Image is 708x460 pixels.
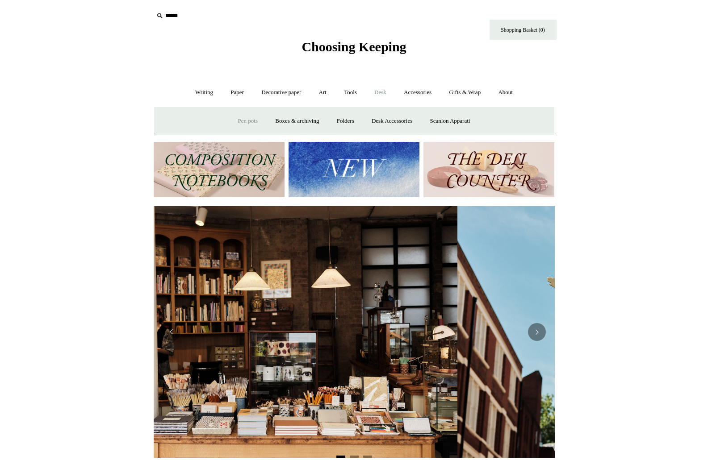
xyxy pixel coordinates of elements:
a: Scanlon Apparati [422,109,478,133]
a: Paper [222,81,252,104]
a: Pen pots [230,109,266,133]
a: Gifts & Wrap [441,81,489,104]
a: Art [311,81,335,104]
a: Accessories [396,81,440,104]
a: About [490,81,521,104]
a: Desk [366,81,394,104]
a: Decorative paper [253,81,309,104]
a: Choosing Keeping [302,46,406,53]
button: Page 1 [336,456,345,458]
a: Boxes & archiving [267,109,327,133]
img: The Deli Counter [423,142,554,198]
a: Shopping Basket (0) [490,20,557,40]
span: Choosing Keeping [302,39,406,54]
a: Desk Accessories [364,109,420,133]
img: New.jpg__PID:f73bdf93-380a-4a35-bcfe-7823039498e1 [289,142,419,198]
a: Tools [336,81,365,104]
a: Writing [187,81,221,104]
img: 20250131 INSIDE OF THE SHOP.jpg__PID:b9484a69-a10a-4bde-9e8d-1408d3d5e6ad [56,206,457,458]
button: Page 3 [363,456,372,458]
button: Next [528,323,546,341]
a: Folders [329,109,362,133]
button: Previous [163,323,180,341]
button: Page 2 [350,456,359,458]
img: 202302 Composition ledgers.jpg__PID:69722ee6-fa44-49dd-a067-31375e5d54ec [154,142,285,198]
